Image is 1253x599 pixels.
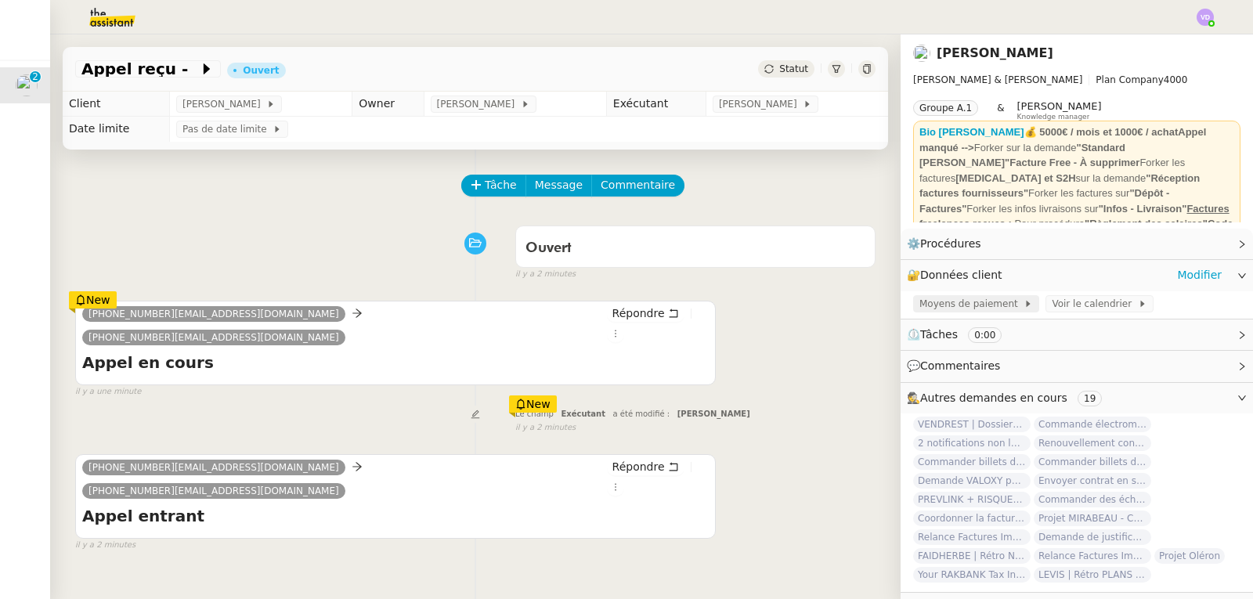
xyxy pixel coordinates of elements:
[515,421,576,435] span: il y a 2 minutes
[30,71,41,82] nz-badge-sup: 2
[913,473,1031,489] span: Demande VALOXY pour Pennylane - Montants importants sans justificatifs
[1034,473,1151,489] span: Envoyer contrat en signature électronique
[606,92,706,117] td: Exécutant
[920,392,1067,404] span: Autres demandes en cours
[907,328,1015,341] span: ⏲️
[607,458,684,475] button: Répondre
[907,359,1007,372] span: 💬
[677,410,750,418] span: [PERSON_NAME]
[1154,548,1225,564] span: Projet Oléron
[243,66,279,75] div: Ouvert
[913,454,1031,470] span: Commander billets d'avion Nice-[GEOGRAPHIC_DATA]
[607,305,684,322] button: Répondre
[913,100,978,116] nz-tag: Groupe A.1
[1017,113,1090,121] span: Knowledge manager
[920,269,1002,281] span: Données client
[63,92,170,117] td: Client
[1164,74,1188,85] span: 4000
[515,410,554,418] span: Le champ
[1034,435,1151,451] span: Renouvellement contrat Opale STOCCO
[901,319,1253,350] div: ⏲️Tâches 0:00
[1034,492,1151,507] span: Commander des échantillons pour Saint Nicolas
[591,175,684,197] button: Commentaire
[913,74,1082,85] span: [PERSON_NAME] & [PERSON_NAME]
[352,92,424,117] td: Owner
[88,485,339,496] span: [PHONE_NUMBER][EMAIL_ADDRESS][DOMAIN_NAME]
[913,492,1031,507] span: PREVLINK + RISQUES PROFESSIONNELS
[69,291,117,309] div: New
[919,187,1169,215] strong: "Dépôt - Factures"
[913,529,1031,545] span: Relance Factures Impayées - octobre 2025
[461,175,526,197] button: Tâche
[535,176,583,194] span: Message
[81,61,199,77] span: Appel reçu -
[937,45,1053,60] a: [PERSON_NAME]
[913,548,1031,564] span: FAIDHERBE | Rétro NCV Rénovations
[612,459,665,475] span: Répondre
[182,121,273,137] span: Pas de date limite
[901,260,1253,290] div: 🔐Données client Modifier
[561,410,605,418] span: Exécutant
[601,176,675,194] span: Commentaire
[16,74,38,96] img: users%2FfjlNmCTkLiVoA3HQjY3GA5JXGxb2%2Favatar%2Fstarofservice_97480retdsc0392.png
[719,96,803,112] span: [PERSON_NAME]
[913,435,1031,451] span: 2 notifications non lues sur Pennylane
[63,117,170,142] td: Date limite
[913,567,1031,583] span: Your RAKBANK Tax Invoice / Tax Credit Note
[920,359,1000,372] span: Commentaires
[88,332,339,343] span: [PHONE_NUMBER][EMAIL_ADDRESS][DOMAIN_NAME]
[907,235,988,253] span: ⚙️
[509,395,557,413] div: New
[913,45,930,62] img: users%2FfjlNmCTkLiVoA3HQjY3GA5JXGxb2%2Favatar%2Fstarofservice_97480retdsc0392.png
[919,126,1024,138] a: Bio [PERSON_NAME]
[919,124,1234,262] div: Forker sur la demande Forker les factures sur la demande Forker les factures sur Forker les infos...
[955,172,1075,184] strong: [MEDICAL_DATA] et S2H
[919,296,1024,312] span: Moyens de paiement
[485,176,517,194] span: Tâche
[779,63,808,74] span: Statut
[613,410,670,418] span: a été modifié :
[88,462,339,473] span: [PHONE_NUMBER][EMAIL_ADDRESS][DOMAIN_NAME]
[1034,511,1151,526] span: Projet MIRABEAU - Commandes
[1034,548,1151,564] span: Relance Factures Impayées - [DATE]
[920,237,981,250] span: Procédures
[1034,567,1151,583] span: LEVIS | Rétro PLANS CUISINES
[525,241,572,255] span: Ouvert
[913,511,1031,526] span: Coordonner la facturation à [GEOGRAPHIC_DATA]
[907,392,1108,404] span: 🕵️
[920,328,958,341] span: Tâches
[437,96,521,112] span: [PERSON_NAME]
[1017,100,1102,121] app-user-label: Knowledge manager
[913,417,1031,432] span: VENDREST | Dossiers Drive - SCI Gabrielle
[75,539,135,552] span: il y a 2 minutes
[32,71,38,85] p: 2
[525,175,592,197] button: Message
[88,309,339,319] span: [PHONE_NUMBER][EMAIL_ADDRESS][DOMAIN_NAME]
[182,96,266,112] span: [PERSON_NAME]
[75,385,141,399] span: il y a une minute
[1096,74,1163,85] span: Plan Company
[82,505,709,527] h4: Appel entrant
[901,351,1253,381] div: 💬Commentaires
[907,266,1009,284] span: 🔐
[901,383,1253,413] div: 🕵️Autres demandes en cours 19
[901,229,1253,259] div: ⚙️Procédures
[919,126,1206,153] strong: 💰 5000€ / mois et 1000€ / achatAppel manqué -->
[612,305,665,321] span: Répondre
[82,352,709,373] h4: Appel en cours
[1197,9,1214,26] img: svg
[1052,296,1137,312] span: Voir le calendrier
[1017,100,1102,112] span: [PERSON_NAME]
[968,327,1002,343] nz-tag: 0:00
[515,268,576,281] span: il y a 2 minutes
[1078,391,1102,406] nz-tag: 19
[1034,529,1151,545] span: Demande de justificatifs Pennylane - [DATE]
[1034,417,1151,432] span: Commande électroménagers Boulanger - PROJET OLERON
[1034,454,1151,470] span: Commander billets de train en urgence
[1177,266,1222,284] a: Modifier
[997,100,1004,121] span: &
